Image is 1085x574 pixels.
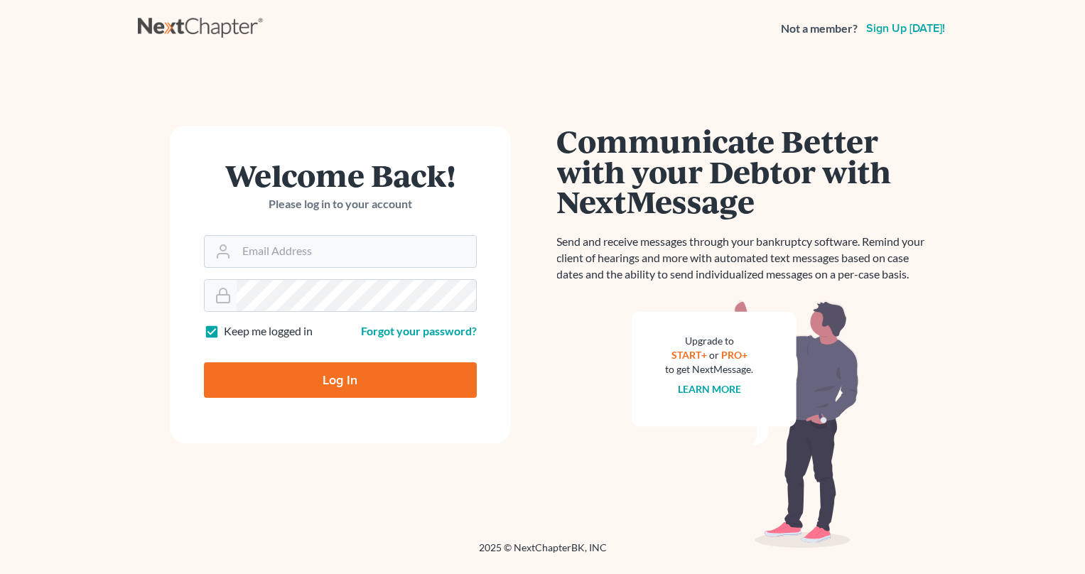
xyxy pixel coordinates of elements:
[678,383,741,395] a: Learn more
[224,323,313,340] label: Keep me logged in
[709,349,719,361] span: or
[671,349,707,361] a: START+
[204,196,477,212] p: Please log in to your account
[721,349,747,361] a: PRO+
[557,126,934,217] h1: Communicate Better with your Debtor with NextMessage
[863,23,948,34] a: Sign up [DATE]!
[632,300,859,548] img: nextmessage_bg-59042aed3d76b12b5cd301f8e5b87938c9018125f34e5fa2b7a6b67550977c72.svg
[237,236,476,267] input: Email Address
[666,362,754,377] div: to get NextMessage.
[666,334,754,348] div: Upgrade to
[557,234,934,283] p: Send and receive messages through your bankruptcy software. Remind your client of hearings and mo...
[361,324,477,337] a: Forgot your password?
[138,541,948,566] div: 2025 © NextChapterBK, INC
[781,21,858,37] strong: Not a member?
[204,160,477,190] h1: Welcome Back!
[204,362,477,398] input: Log In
